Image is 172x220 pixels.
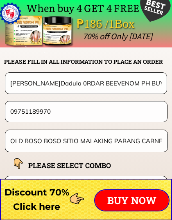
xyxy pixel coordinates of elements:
[8,130,165,152] input: Address
[77,14,158,34] div: ₱186 /1Box
[28,160,131,171] h2: PLEASE SELECT COMBO
[95,190,169,211] p: BUY NOW
[4,57,171,66] h2: PLEASE FILL IN ALL INFORMATION TO PLACE AN ORDER
[8,73,163,93] input: Your name
[8,101,164,121] input: Phone number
